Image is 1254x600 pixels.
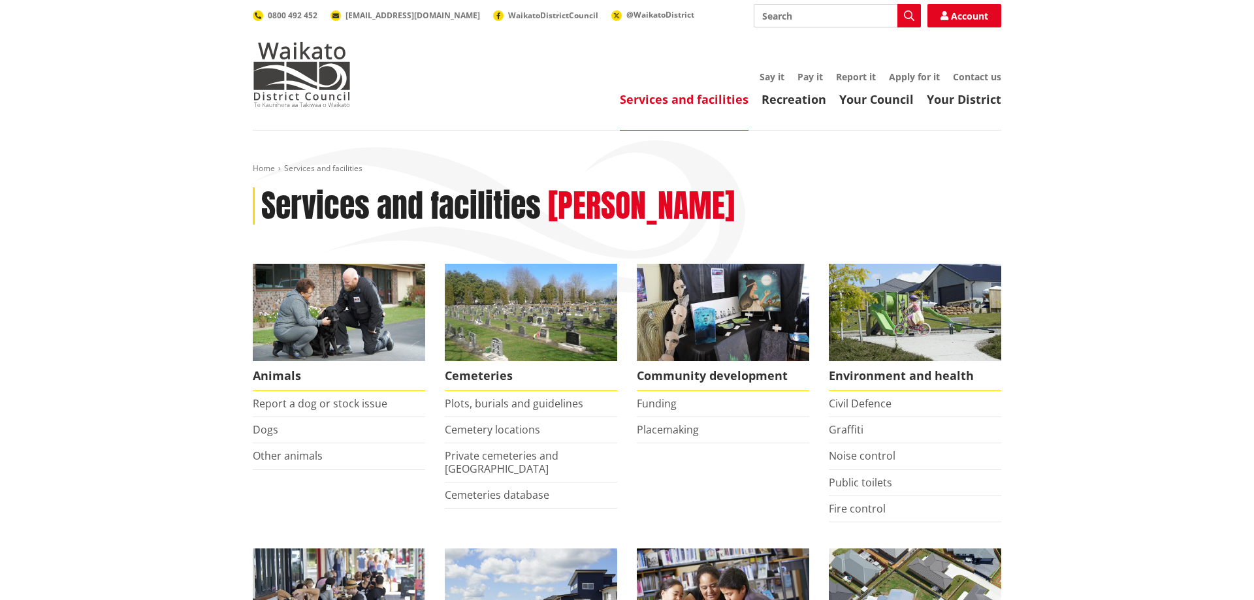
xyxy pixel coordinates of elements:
a: Plots, burials and guidelines [445,396,583,411]
span: Environment and health [829,361,1001,391]
a: Report it [836,71,876,83]
a: Placemaking [637,422,699,437]
img: Waikato District Council - Te Kaunihera aa Takiwaa o Waikato [253,42,351,107]
a: Services and facilities [620,91,748,107]
span: Community development [637,361,809,391]
a: Matariki Travelling Suitcase Art Exhibition Community development [637,264,809,391]
a: Other animals [253,449,323,463]
a: Apply for it [889,71,940,83]
a: Cemeteries database [445,488,549,502]
span: @WaikatoDistrict [626,9,694,20]
a: WaikatoDistrictCouncil [493,10,598,21]
img: Animal Control [253,264,425,361]
span: WaikatoDistrictCouncil [508,10,598,21]
a: Civil Defence [829,396,892,411]
h2: [PERSON_NAME] [548,187,735,225]
a: Say it [760,71,784,83]
a: Funding [637,396,677,411]
a: Account [927,4,1001,27]
a: Public toilets [829,475,892,490]
nav: breadcrumb [253,163,1001,174]
span: Services and facilities [284,163,362,174]
a: Huntly Cemetery Cemeteries [445,264,617,391]
span: 0800 492 452 [268,10,317,21]
a: @WaikatoDistrict [611,9,694,20]
input: Search input [754,4,921,27]
a: Graffiti [829,422,863,437]
h1: Services and facilities [261,187,541,225]
a: 0800 492 452 [253,10,317,21]
a: Report a dog or stock issue [253,396,387,411]
a: New housing in Pokeno Environment and health [829,264,1001,391]
a: Private cemeteries and [GEOGRAPHIC_DATA] [445,449,558,475]
img: New housing in Pokeno [829,264,1001,361]
img: Huntly Cemetery [445,264,617,361]
a: Noise control [829,449,895,463]
span: Animals [253,361,425,391]
a: Cemetery locations [445,422,540,437]
a: Recreation [762,91,826,107]
a: Dogs [253,422,278,437]
a: Pay it [797,71,823,83]
a: Home [253,163,275,174]
a: Contact us [953,71,1001,83]
a: Fire control [829,501,886,516]
img: Matariki Travelling Suitcase Art Exhibition [637,264,809,361]
span: [EMAIL_ADDRESS][DOMAIN_NAME] [346,10,480,21]
span: Cemeteries [445,361,617,391]
a: Your District [927,91,1001,107]
a: [EMAIL_ADDRESS][DOMAIN_NAME] [330,10,480,21]
a: Your Council [839,91,914,107]
a: Waikato District Council Animal Control team Animals [253,264,425,391]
